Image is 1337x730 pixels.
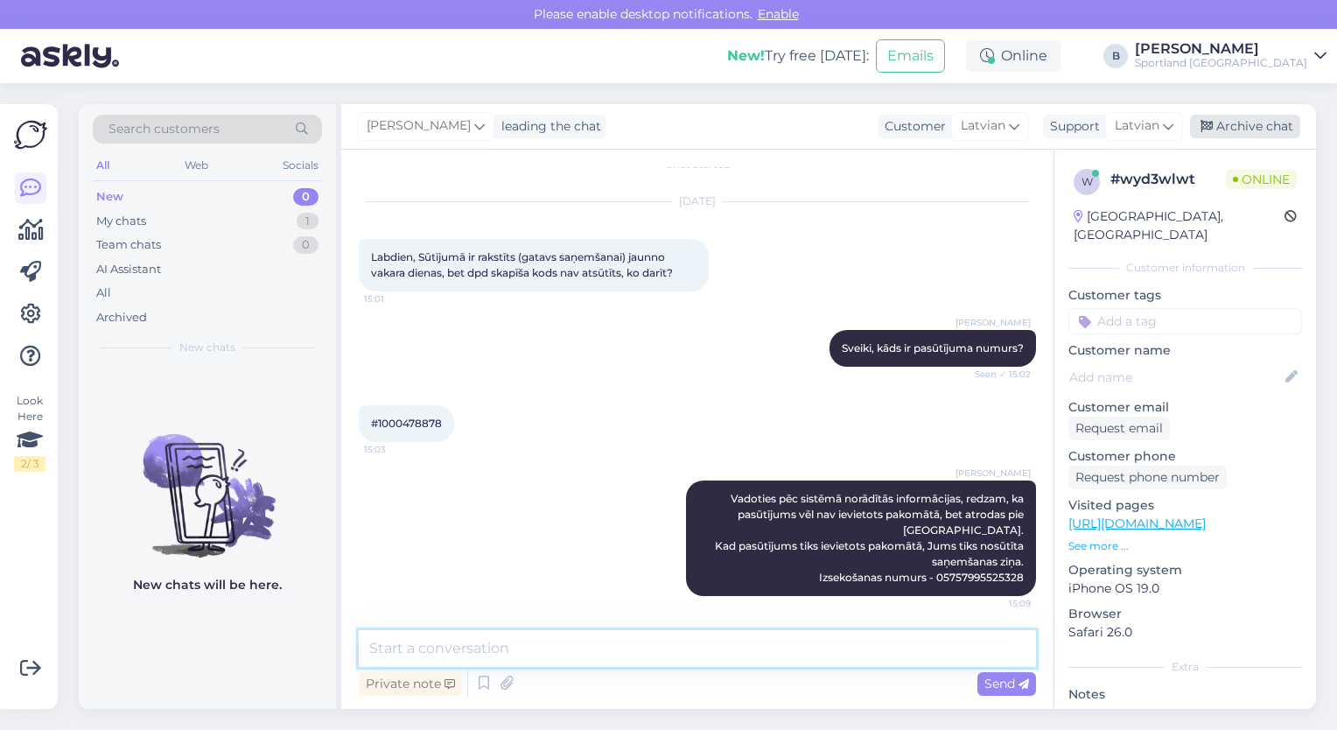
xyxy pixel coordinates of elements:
[181,154,212,177] div: Web
[1068,623,1302,642] p: Safari 26.0
[79,403,336,560] img: No chats
[1068,286,1302,305] p: Customer tags
[727,46,869,67] div: Try free [DATE]:
[364,292,430,305] span: 15:01
[1068,685,1302,704] p: Notes
[1135,42,1307,56] div: [PERSON_NAME]
[1068,538,1302,554] p: See more ...
[1135,56,1307,70] div: Sportland [GEOGRAPHIC_DATA]
[965,368,1031,381] span: Seen ✓ 15:02
[966,40,1061,72] div: Online
[1135,42,1326,70] a: [PERSON_NAME]Sportland [GEOGRAPHIC_DATA]
[1043,117,1100,136] div: Support
[96,236,161,254] div: Team chats
[1068,341,1302,360] p: Customer name
[1068,516,1206,531] a: [URL][DOMAIN_NAME]
[727,47,765,64] b: New!
[984,676,1029,691] span: Send
[1068,398,1302,417] p: Customer email
[494,117,601,136] div: leading the chat
[371,250,673,279] span: Labdien, Sūtījumā ir rakstīts (gatavs saņemšanai) jaunno vakara dienas, bet dpd skapīša kods nav ...
[96,261,161,278] div: AI Assistant
[359,193,1036,209] div: [DATE]
[878,117,946,136] div: Customer
[1081,175,1093,188] span: w
[752,6,804,22] span: Enable
[367,116,471,136] span: [PERSON_NAME]
[93,154,113,177] div: All
[1226,170,1297,189] span: Online
[1190,115,1300,138] div: Archive chat
[96,188,123,206] div: New
[133,576,282,594] p: New chats will be here.
[1074,207,1284,244] div: [GEOGRAPHIC_DATA], [GEOGRAPHIC_DATA]
[179,340,235,355] span: New chats
[955,316,1031,329] span: [PERSON_NAME]
[1103,44,1128,68] div: B
[364,443,430,456] span: 15:03
[1110,169,1226,190] div: # wyd3wlwt
[1068,417,1170,440] div: Request email
[961,116,1005,136] span: Latvian
[108,120,220,138] span: Search customers
[14,456,45,472] div: 2 / 3
[14,118,47,151] img: Askly Logo
[1068,659,1302,675] div: Extra
[293,236,318,254] div: 0
[293,188,318,206] div: 0
[1068,466,1227,489] div: Request phone number
[1115,116,1159,136] span: Latvian
[1069,368,1282,387] input: Add name
[279,154,322,177] div: Socials
[1068,579,1302,598] p: iPhone OS 19.0
[1068,308,1302,334] input: Add a tag
[1068,561,1302,579] p: Operating system
[1068,496,1302,515] p: Visited pages
[14,393,45,472] div: Look Here
[715,492,1026,584] span: Vadoties pēc sistēmā norādītās informācijas, redzam, ka pasūtījums vēl nav ievietots pakomātā, be...
[1068,605,1302,623] p: Browser
[371,417,442,430] span: #1000478878
[359,672,462,696] div: Private note
[842,341,1024,354] span: Sveiki, kāds ir pasūtījuma numurs?
[965,597,1031,610] span: 15:09
[96,213,146,230] div: My chats
[1068,260,1302,276] div: Customer information
[96,309,147,326] div: Archived
[1068,447,1302,466] p: Customer phone
[876,39,945,73] button: Emails
[96,284,111,302] div: All
[955,467,1031,480] span: [PERSON_NAME]
[297,213,318,230] div: 1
